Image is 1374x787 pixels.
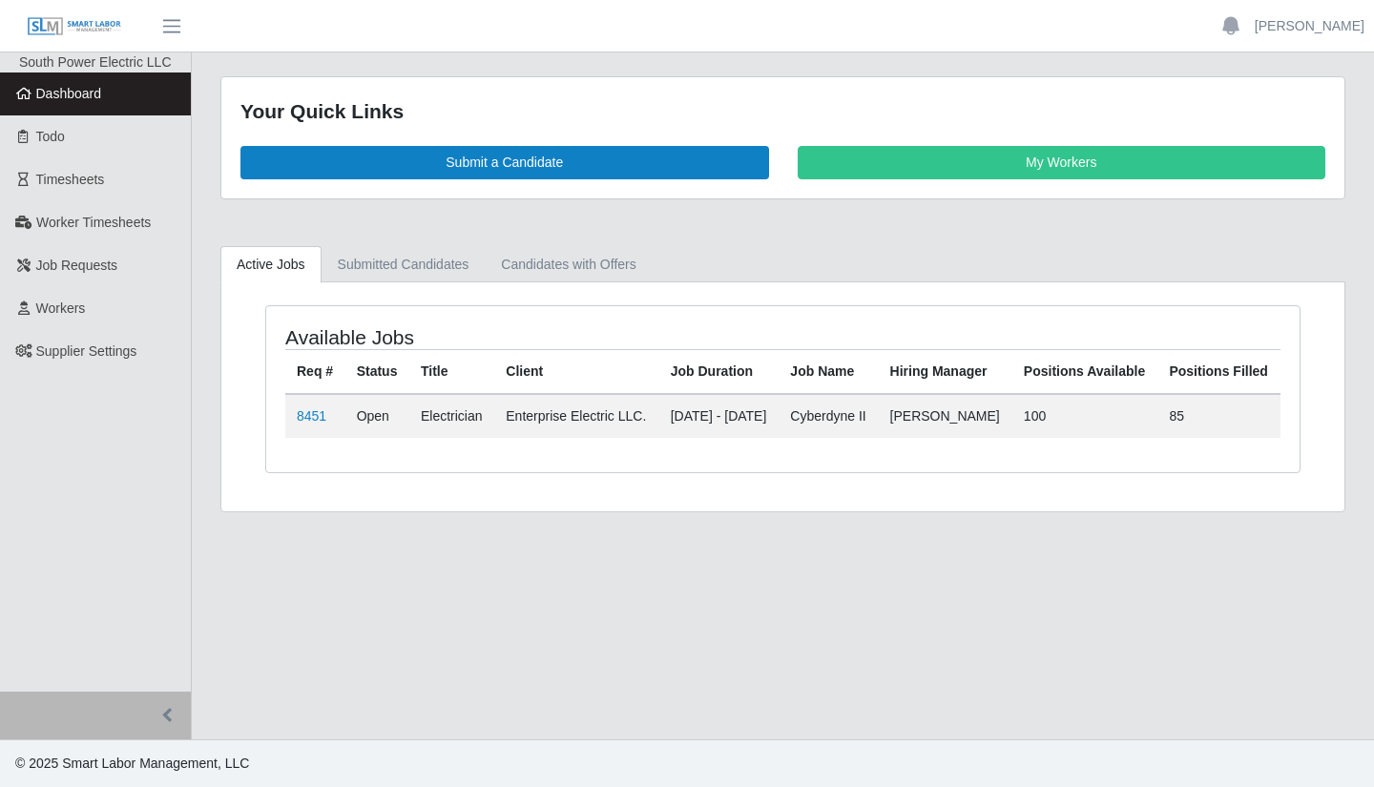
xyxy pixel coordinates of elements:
td: Enterprise Electric LLC. [494,394,658,438]
th: Hiring Manager [879,349,1012,394]
th: Status [345,349,409,394]
a: 8451 [297,408,326,424]
span: Todo [36,129,65,144]
a: Candidates with Offers [485,246,652,283]
td: [PERSON_NAME] [879,394,1012,438]
td: 85 [1157,394,1280,438]
a: Active Jobs [220,246,322,283]
span: South Power Electric LLC [19,54,172,70]
th: Title [409,349,494,394]
th: Req # [285,349,345,394]
a: Submitted Candidates [322,246,486,283]
a: My Workers [798,146,1326,179]
td: 100 [1012,394,1158,438]
th: Client [494,349,658,394]
td: Electrician [409,394,494,438]
a: Submit a Candidate [240,146,769,179]
th: Job Duration [659,349,780,394]
span: © 2025 Smart Labor Management, LLC [15,756,249,771]
div: Your Quick Links [240,96,1325,127]
th: Positions Available [1012,349,1158,394]
td: [DATE] - [DATE] [659,394,780,438]
img: SLM Logo [27,16,122,37]
h4: Available Jobs [285,325,683,349]
td: Cyberdyne II [779,394,878,438]
span: Dashboard [36,86,102,101]
span: Worker Timesheets [36,215,151,230]
span: Job Requests [36,258,118,273]
span: Supplier Settings [36,343,137,359]
th: Positions Filled [1157,349,1280,394]
td: Open [345,394,409,438]
th: Job Name [779,349,878,394]
span: Workers [36,300,86,316]
a: [PERSON_NAME] [1255,16,1364,36]
span: Timesheets [36,172,105,187]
